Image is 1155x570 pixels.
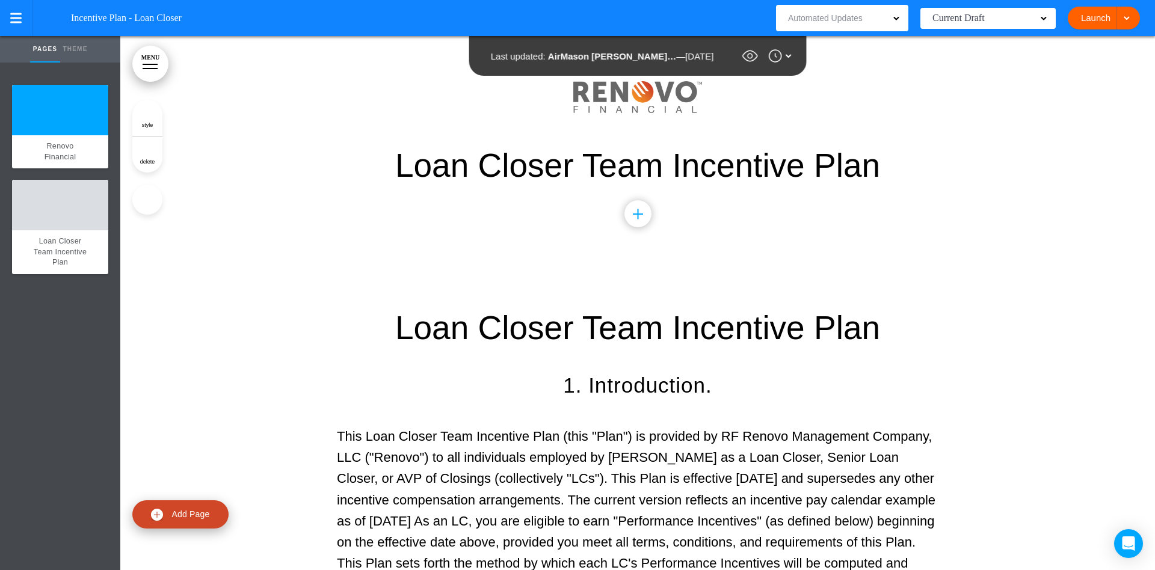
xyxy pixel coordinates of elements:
a: Theme [60,36,90,63]
div: Open Intercom Messenger [1114,529,1143,558]
img: time.svg [768,49,782,63]
span: Current Draft [932,10,985,26]
span: AirMason [PERSON_NAME]… [548,51,676,61]
span: Loan Closer Team Incentive Plan [34,237,87,266]
img: 1746031932403-Renovo_Logo_Final_Color.png [573,81,702,113]
a: MENU [132,46,168,82]
span: Automated Updates [767,10,844,26]
img: arrow-down-white.svg [785,49,791,63]
span: [DATE] [685,51,713,61]
span: Incentive Plan - Loan Closer [71,11,182,25]
h1: Loan Closer Team Incentive Plan [337,311,938,345]
b: Loan Closer Team Incentive Plan [395,147,880,184]
span: Renovo Financial [45,142,76,161]
a: style [132,100,162,136]
span: Add Page [171,509,209,519]
div: — [491,52,714,61]
a: delete [132,136,162,173]
h4: 1. Introduction. [337,375,938,396]
img: add.svg [151,509,163,521]
a: Add Page [132,500,229,528]
a: Pages [30,36,60,63]
span: Last updated: [491,51,546,61]
span: style [142,122,153,128]
span: delete [140,159,155,165]
a: Loan Closer Team Incentive Plan [12,230,108,274]
a: Launch [1077,7,1115,29]
img: eye_approvals.svg [741,47,759,65]
a: Renovo Financial [12,135,108,168]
